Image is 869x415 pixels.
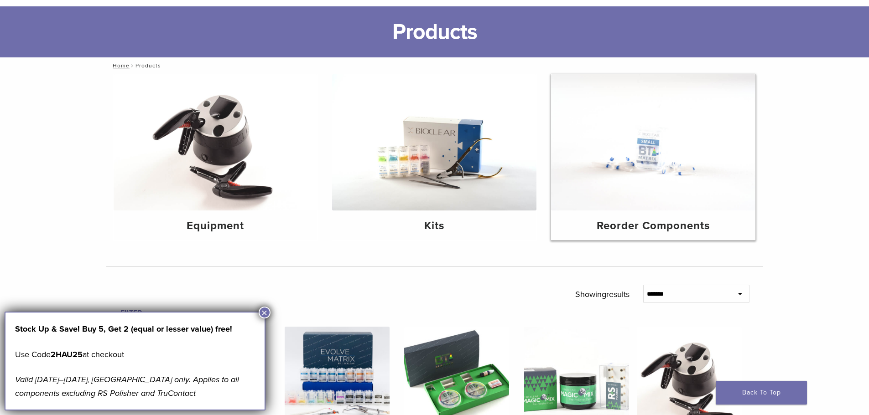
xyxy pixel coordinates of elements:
strong: 2HAU25 [51,349,83,359]
h4: Kits [339,218,529,234]
a: Kits [332,74,536,240]
img: Equipment [114,74,318,210]
a: Reorder Components [551,74,755,240]
strong: Stock Up & Save! Buy 5, Get 2 (equal or lesser value) free! [15,324,232,334]
span: / [130,63,135,68]
a: Equipment [114,74,318,240]
h4: Reorder Components [558,218,748,234]
p: Use Code at checkout [15,348,255,361]
img: Kits [332,74,536,210]
img: Reorder Components [551,74,755,210]
nav: Products [106,57,763,74]
p: Showing results [575,285,630,304]
button: Close [259,307,271,318]
a: Home [110,62,130,69]
em: Valid [DATE]–[DATE], [GEOGRAPHIC_DATA] only. Applies to all components excluding RS Polisher and ... [15,374,239,398]
a: Back To Top [716,381,807,405]
h4: Equipment [121,218,311,234]
h4: Filter [120,307,264,318]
